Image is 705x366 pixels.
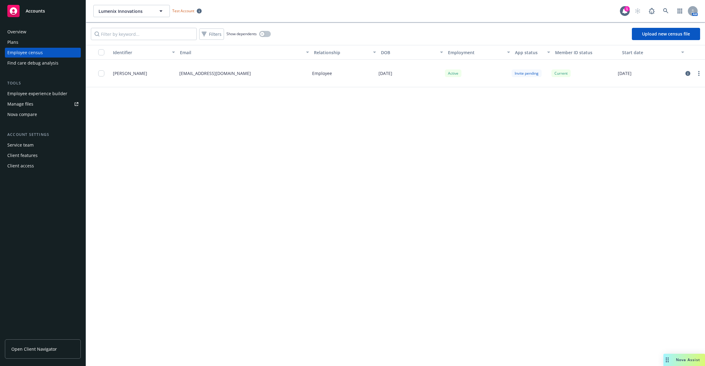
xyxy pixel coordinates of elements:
button: DOB [379,45,446,60]
div: Overview [7,27,26,37]
div: 1 [624,6,630,12]
a: Service team [5,140,81,150]
button: Identifier [110,45,177,60]
a: Employee census [5,48,81,58]
button: App status [513,45,553,60]
div: Client features [7,151,38,160]
a: circleInformation [684,70,692,77]
div: Start date [622,49,677,56]
div: Nova compare [7,110,37,119]
p: [DATE] [618,70,632,77]
div: Active [445,69,461,77]
div: DOB [381,49,436,56]
input: Toggle Row Selected [98,70,104,77]
input: Filter by keyword... [91,28,197,40]
a: Nova compare [5,110,81,119]
button: Lumenix Innovations [93,5,170,17]
a: Overview [5,27,81,37]
div: Find care debug analysis [7,58,58,68]
a: Client features [5,151,81,160]
span: [PERSON_NAME] [113,70,147,77]
span: Test Account [172,8,194,13]
div: Email [180,49,302,56]
p: [EMAIL_ADDRESS][DOMAIN_NAME] [179,70,251,77]
div: Member ID status [555,49,617,56]
a: Plans [5,37,81,47]
p: Employee [312,70,332,77]
div: Plans [7,37,18,47]
div: Employment [448,49,503,56]
button: Member ID status [553,45,620,60]
span: Test Account [170,8,204,14]
button: Email [177,45,311,60]
span: Open Client Navigator [11,346,57,352]
span: Filters [209,31,222,37]
a: Client access [5,161,81,171]
div: Account settings [5,132,81,138]
a: Report a Bug [646,5,658,17]
button: Filters [199,28,224,40]
span: Lumenix Innovations [99,8,151,14]
button: Start date [620,45,687,60]
span: Filters [200,30,223,39]
div: Client access [7,161,34,171]
input: Select all [98,49,104,55]
a: Accounts [5,2,81,20]
button: Relationship [311,45,379,60]
button: Employment [446,45,513,60]
div: Identifier [113,49,168,56]
span: Accounts [26,9,45,13]
div: Invite pending [512,69,542,77]
div: App status [515,49,543,56]
a: more [695,70,703,77]
div: Employee census [7,48,43,58]
a: Start snowing [632,5,644,17]
p: [DATE] [379,70,392,77]
a: Upload new census file [632,28,700,40]
a: Employee experience builder [5,89,81,99]
a: Manage files [5,99,81,109]
a: Find care debug analysis [5,58,81,68]
div: Tools [5,80,81,86]
button: Nova Assist [663,354,705,366]
div: Drag to move [663,354,671,366]
a: Switch app [674,5,686,17]
span: Show dependents [226,31,257,36]
div: Employee experience builder [7,89,67,99]
div: Current [551,69,571,77]
div: Manage files [7,99,33,109]
div: Relationship [314,49,369,56]
span: Nova Assist [676,357,700,362]
a: Search [660,5,672,17]
div: Service team [7,140,34,150]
